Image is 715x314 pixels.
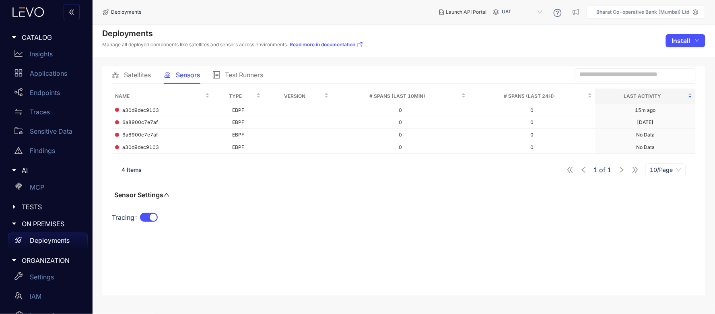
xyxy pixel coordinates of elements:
a: Traces [8,104,88,123]
p: Bharat Co-operative Bank (Mumbai) Ltd [597,9,690,15]
div: ON PREMISES [5,215,88,232]
span: ON PREMISES [22,220,81,227]
span: Launch API Portal [446,9,487,15]
span: Last Activity [599,92,686,101]
span: 0 [399,132,402,138]
span: of [594,166,612,174]
a: Sensitive Data [8,123,88,143]
a: Read more in documentation [290,41,363,48]
p: Endpoints [30,89,60,96]
span: up [163,192,170,198]
span: 1 [594,166,598,174]
a: MCP [8,179,88,198]
span: 0 [531,132,534,138]
span: caret-right [11,167,17,173]
span: CATALOG [22,34,81,41]
span: 0 [399,107,402,113]
a: Applications [8,65,88,85]
h4: Deployments [102,29,363,38]
span: 0 [399,119,402,125]
span: 0 [531,119,534,125]
p: IAM [30,293,41,300]
p: Deployments [30,237,70,244]
p: MCP [30,184,44,191]
a: Endpoints [8,85,88,104]
th: Type [213,89,264,104]
span: a30d9dec9103 [122,145,159,150]
div: CATALOG [5,29,88,46]
button: double-left [64,4,80,20]
div: TESTS [5,198,88,215]
a: Insights [8,46,88,65]
span: 0 [531,144,534,150]
span: 1 [608,166,612,174]
div: AI [5,162,88,179]
p: Findings [30,147,55,154]
th: Version [264,89,332,104]
span: 10/Page [650,164,681,176]
span: UAT [502,6,544,19]
div: No Data [636,145,655,150]
span: a30d9dec9103 [122,107,159,113]
a: Settings [8,269,88,288]
p: Insights [30,50,53,58]
button: Tracing [140,213,158,222]
span: # Spans (last 10min) [335,92,460,101]
p: Sensitive Data [30,128,72,135]
div: 15m ago [635,107,656,113]
span: 6a8900c7e7af [122,132,158,138]
th: # Spans (last 24h) [469,89,595,104]
div: [DATE] [637,120,654,125]
span: swap [14,108,23,116]
td: EBPF [213,104,264,117]
span: Deployments [111,9,141,15]
span: Type [216,92,255,101]
a: Deployments [8,233,88,252]
span: AI [22,167,81,174]
span: 6a8900c7e7af [122,120,158,125]
span: ORGANIZATION [22,257,81,264]
th: # Spans (last 10min) [332,89,470,104]
span: TESTS [22,203,81,211]
td: EBPF [213,116,264,129]
span: Name [115,92,204,101]
div: No Data [636,132,655,138]
span: Version [267,92,323,101]
span: 0 [399,144,402,150]
a: IAM [8,288,88,308]
span: Install [672,37,690,44]
span: 4 Items [122,166,142,173]
button: Sensor Settingsup [112,191,172,199]
span: caret-right [11,204,17,210]
div: ORGANIZATION [5,252,88,269]
a: Findings [8,143,88,162]
button: Launch API Portal [433,6,493,19]
span: # Spans (last 24h) [472,92,586,101]
span: down [695,39,699,43]
span: Satellites [124,71,151,78]
p: Manage all deployed components like satellites and sensors across environments. [102,41,363,48]
span: double-left [68,9,75,16]
label: Tracing [112,211,140,224]
td: EBPF [213,129,264,141]
span: warning [14,147,23,155]
p: Traces [30,108,50,116]
span: caret-right [11,221,17,227]
span: Test Runners [225,71,263,78]
td: EBPF [213,141,264,154]
p: Settings [30,273,54,281]
span: caret-right [11,258,17,263]
button: Installdown [666,34,705,47]
p: Applications [30,70,67,77]
span: team [14,292,23,300]
span: Sensors [176,71,200,78]
span: 0 [531,107,534,113]
span: caret-right [11,35,17,40]
th: Name [112,89,213,104]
